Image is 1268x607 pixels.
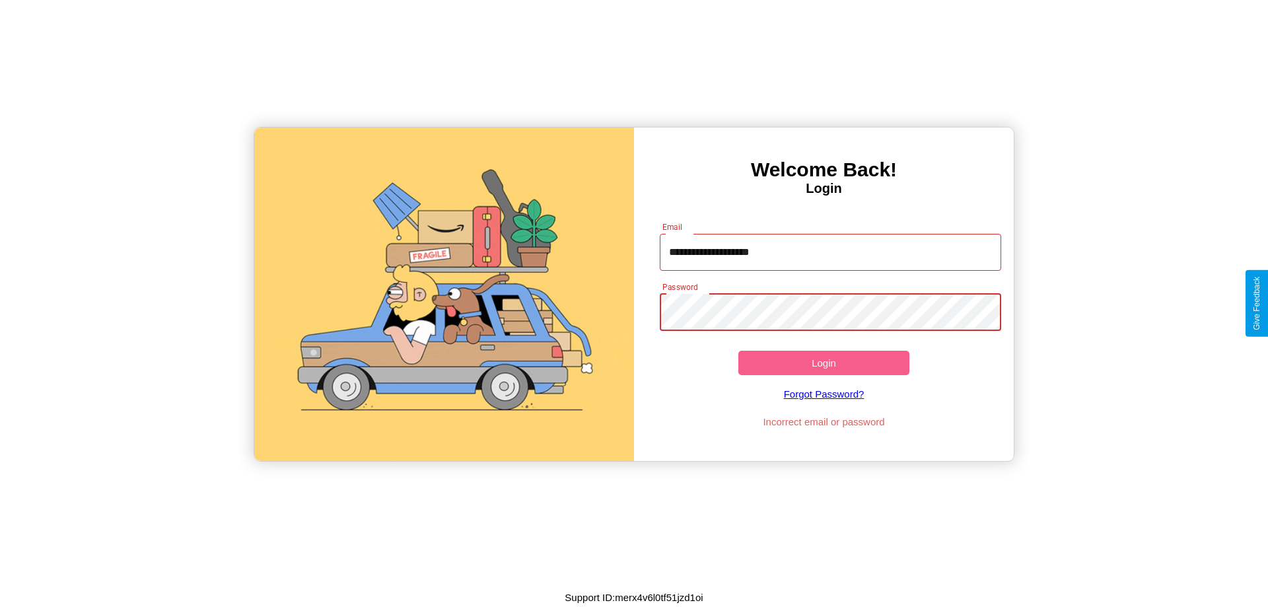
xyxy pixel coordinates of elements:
a: Forgot Password? [653,375,995,413]
button: Login [738,351,909,375]
label: Email [662,221,683,232]
img: gif [254,127,634,461]
h3: Welcome Back! [634,159,1014,181]
p: Support ID: merx4v6l0tf51jzd1oi [565,589,703,606]
p: Incorrect email or password [653,413,995,431]
label: Password [662,281,697,293]
div: Give Feedback [1252,277,1261,330]
h4: Login [634,181,1014,196]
